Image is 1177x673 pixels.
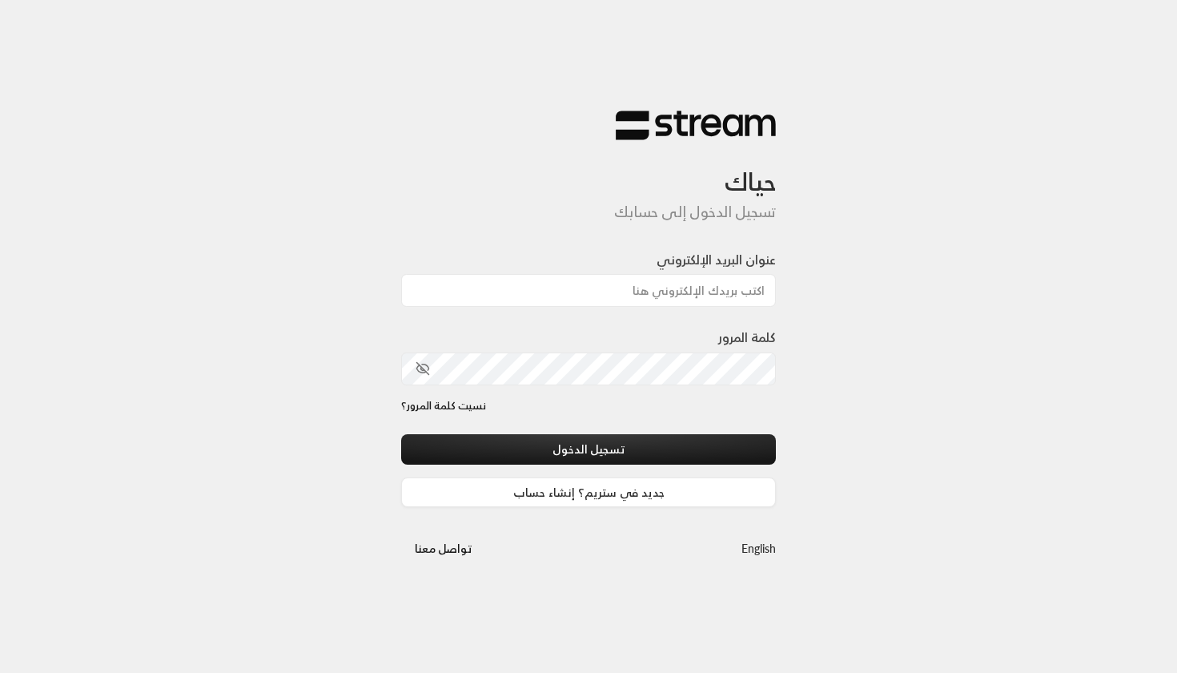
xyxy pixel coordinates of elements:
a: English [741,534,776,563]
a: تواصل معنا [401,538,485,558]
button: تواصل معنا [401,534,485,563]
a: جديد في ستريم؟ إنشاء حساب [401,478,776,507]
a: نسيت كلمة المرور؟ [401,398,486,414]
img: Stream Logo [616,110,776,141]
button: toggle password visibility [409,355,436,382]
label: عنوان البريد الإلكتروني [657,250,776,269]
input: اكتب بريدك الإلكتروني هنا [401,274,776,307]
h3: حياك [401,141,776,196]
button: تسجيل الدخول [401,434,776,464]
h5: تسجيل الدخول إلى حسابك [401,204,776,221]
label: كلمة المرور [718,328,776,347]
